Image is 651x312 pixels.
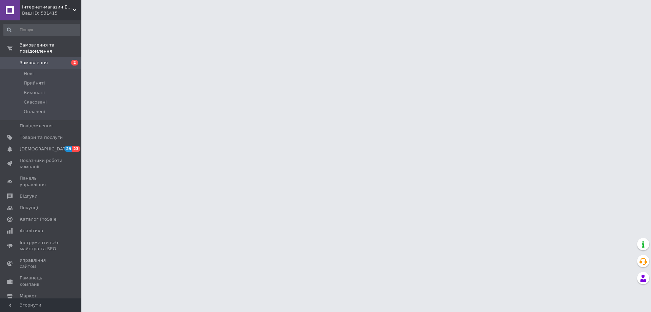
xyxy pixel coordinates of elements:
[22,10,81,16] div: Ваш ID: 531415
[20,134,63,141] span: Товари та послуги
[20,175,63,187] span: Панель управління
[24,109,45,115] span: Оплачені
[20,293,37,299] span: Маркет
[20,257,63,270] span: Управління сайтом
[20,158,63,170] span: Показники роботи компанії
[24,80,45,86] span: Прийняті
[72,146,80,152] span: 23
[20,60,48,66] span: Замовлення
[24,71,34,77] span: Нові
[24,99,47,105] span: Скасовані
[20,205,38,211] span: Покупці
[20,123,53,129] span: Повідомлення
[20,42,81,54] span: Замовлення та повідомлення
[22,4,73,10] span: Інтернет-магазин EXUS
[3,24,80,36] input: Пошук
[20,216,56,222] span: Каталог ProSale
[20,193,37,199] span: Відгуки
[20,146,70,152] span: [DEMOGRAPHIC_DATA]
[20,275,63,287] span: Гаманець компанії
[24,90,45,96] span: Виконані
[20,228,43,234] span: Аналітика
[71,60,78,66] span: 2
[64,146,72,152] span: 29
[20,240,63,252] span: Інструменти веб-майстра та SEO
